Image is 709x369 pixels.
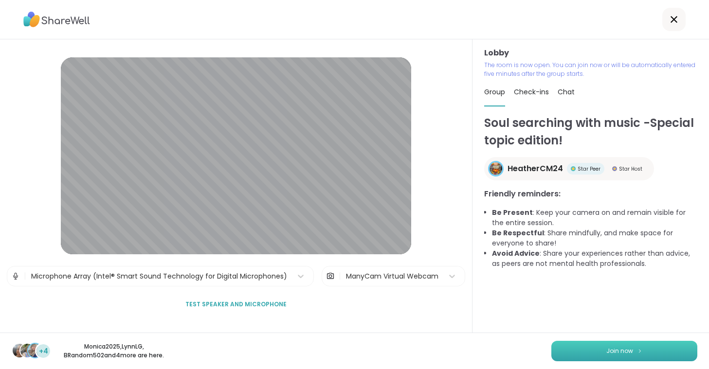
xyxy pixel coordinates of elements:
div: Microphone Array (Intel® Smart Sound Technology for Digital Microphones) [31,271,287,281]
a: HeatherCM24HeatherCM24Star PeerStar PeerStar HostStar Host [484,157,654,180]
img: Star Peer [571,166,576,171]
span: +4 [39,346,48,356]
img: ShareWell Logomark [637,348,643,353]
span: Star Host [619,165,642,173]
li: : Keep your camera on and remain visible for the entire session. [492,208,697,228]
img: Camera [326,266,335,286]
h3: Friendly reminders: [484,188,697,200]
img: ShareWell Logo [23,8,90,31]
img: LynnLG [20,344,34,357]
span: Chat [558,87,575,97]
span: | [339,266,341,286]
span: Check-ins [514,87,549,97]
button: Join now [551,341,697,361]
b: Avoid Advice [492,248,540,258]
li: : Share mindfully, and make space for everyone to share! [492,228,697,248]
div: ManyCam Virtual Webcam [346,271,438,281]
button: Test speaker and microphone [182,294,291,315]
li: : Share your experiences rather than advice, as peers are not mental health professionals. [492,248,697,269]
img: Monica2025 [13,344,26,357]
h1: Soul searching with music -Special topic edition! [484,114,697,149]
img: Star Host [612,166,617,171]
img: BRandom502 [28,344,42,357]
p: Monica2025 , LynnLG , BRandom502 and 4 more are here. [59,342,168,360]
span: HeatherCM24 [508,163,563,175]
img: Microphone [11,266,20,286]
img: HeatherCM24 [490,162,502,175]
span: | [24,266,26,286]
span: Star Peer [578,165,600,173]
b: Be Respectful [492,228,544,238]
b: Be Present [492,208,533,217]
span: Group [484,87,505,97]
h3: Lobby [484,47,697,59]
p: The room is now open. You can join now or will be automatically entered five minutes after the gr... [484,61,697,78]
span: Test speaker and microphone [185,300,287,309]
span: Join now [606,347,633,355]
